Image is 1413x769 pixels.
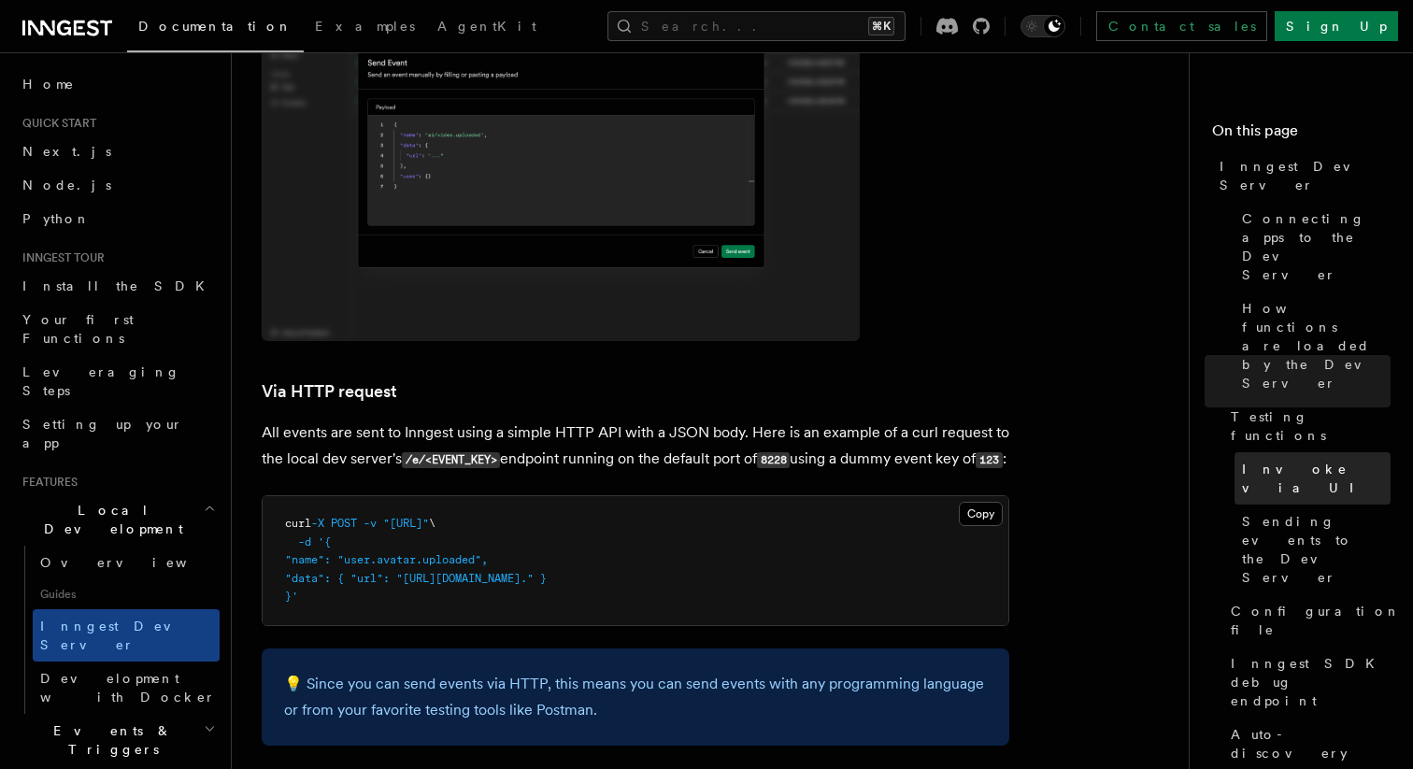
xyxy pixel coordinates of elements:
[285,517,311,530] span: curl
[298,535,311,548] span: -d
[40,555,233,570] span: Overview
[757,452,790,468] code: 8228
[15,475,78,490] span: Features
[1242,512,1391,587] span: Sending events to the Dev Server
[1096,11,1267,41] a: Contact sales
[15,407,220,460] a: Setting up your app
[15,202,220,235] a: Python
[426,6,548,50] a: AgentKit
[331,517,357,530] span: POST
[15,493,220,546] button: Local Development
[1231,602,1401,639] span: Configuration file
[1223,594,1391,647] a: Configuration file
[318,535,331,548] span: '{
[429,517,435,530] span: \
[15,546,220,714] div: Local Development
[1235,292,1391,400] a: How functions are loaded by the Dev Server
[15,714,220,766] button: Events & Triggers
[262,378,397,405] a: Via HTTP request
[437,19,536,34] span: AgentKit
[22,75,75,93] span: Home
[1235,202,1391,292] a: Connecting apps to the Dev Server
[262,420,1009,473] p: All events are sent to Inngest using a simple HTTP API with a JSON body. Here is an example of a ...
[22,312,134,346] span: Your first Functions
[22,211,91,226] span: Python
[402,452,500,468] code: /e/<EVENT_KEY>
[22,278,216,293] span: Install the SDK
[15,135,220,168] a: Next.js
[364,517,377,530] span: -v
[315,19,415,34] span: Examples
[1242,299,1391,392] span: How functions are loaded by the Dev Server
[40,619,200,652] span: Inngest Dev Server
[1235,452,1391,505] a: Invoke via UI
[15,250,105,265] span: Inngest tour
[1223,400,1391,452] a: Testing functions
[959,502,1003,526] button: Copy
[304,6,426,50] a: Examples
[1235,505,1391,594] a: Sending events to the Dev Server
[138,19,293,34] span: Documentation
[33,579,220,609] span: Guides
[22,417,183,450] span: Setting up your app
[1212,120,1391,150] h4: On this page
[15,303,220,355] a: Your first Functions
[15,501,204,538] span: Local Development
[15,355,220,407] a: Leveraging Steps
[1275,11,1398,41] a: Sign Up
[1020,15,1065,37] button: Toggle dark mode
[22,144,111,159] span: Next.js
[22,178,111,192] span: Node.js
[1231,725,1391,762] span: Auto-discovery
[1242,209,1391,284] span: Connecting apps to the Dev Server
[285,572,547,585] span: "data": { "url": "[URL][DOMAIN_NAME]." }
[15,168,220,202] a: Node.js
[40,671,216,705] span: Development with Docker
[127,6,304,52] a: Documentation
[607,11,906,41] button: Search...⌘K
[1212,150,1391,202] a: Inngest Dev Server
[15,67,220,101] a: Home
[15,269,220,303] a: Install the SDK
[33,662,220,714] a: Development with Docker
[1220,157,1391,194] span: Inngest Dev Server
[33,546,220,579] a: Overview
[284,671,987,723] p: 💡 Since you can send events via HTTP, this means you can send events with any programming languag...
[1231,407,1391,445] span: Testing functions
[1223,647,1391,718] a: Inngest SDK debug endpoint
[33,609,220,662] a: Inngest Dev Server
[311,517,324,530] span: -X
[15,116,96,131] span: Quick start
[383,517,429,530] span: "[URL]"
[976,452,1002,468] code: 123
[15,721,204,759] span: Events & Triggers
[868,17,894,36] kbd: ⌘K
[22,364,180,398] span: Leveraging Steps
[1231,654,1391,710] span: Inngest SDK debug endpoint
[285,590,298,603] span: }'
[285,553,488,566] span: "name": "user.avatar.uploaded",
[1242,460,1391,497] span: Invoke via UI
